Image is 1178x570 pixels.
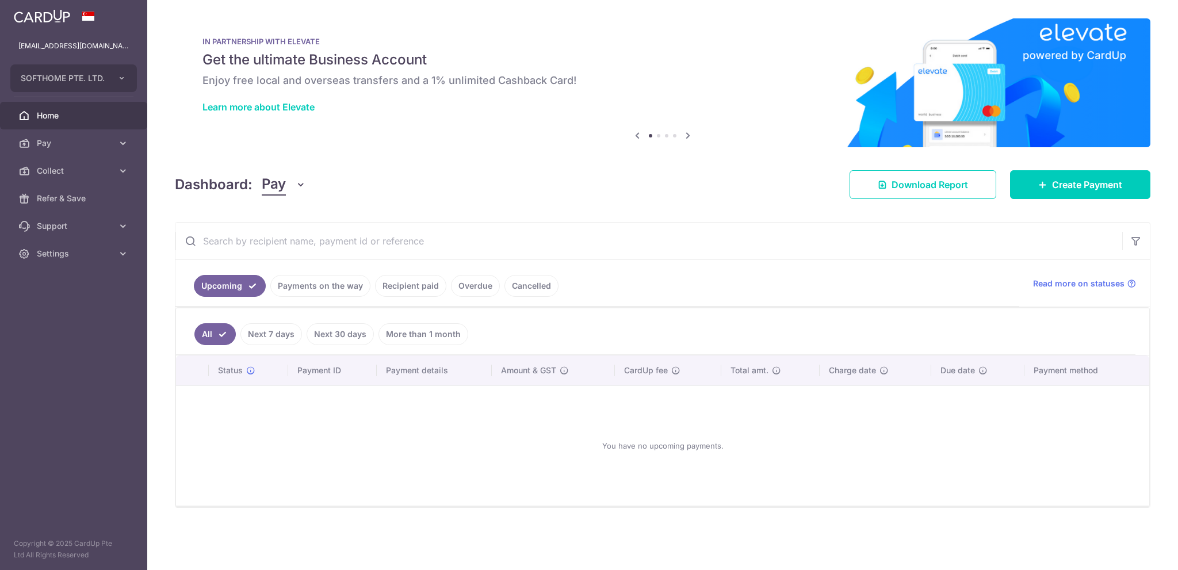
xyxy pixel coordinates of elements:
[270,275,370,297] a: Payments on the way
[1010,170,1150,199] a: Create Payment
[375,275,446,297] a: Recipient paid
[175,174,253,195] h4: Dashboard:
[14,9,70,23] img: CardUp
[451,275,500,297] a: Overdue
[202,51,1123,69] h5: Get the ultimate Business Account
[37,165,113,177] span: Collect
[262,174,306,196] button: Pay
[218,365,243,376] span: Status
[37,137,113,149] span: Pay
[240,323,302,345] a: Next 7 days
[730,365,768,376] span: Total amt.
[1033,278,1136,289] a: Read more on statuses
[501,365,556,376] span: Amount & GST
[288,355,377,385] th: Payment ID
[1024,355,1149,385] th: Payment method
[940,365,975,376] span: Due date
[37,248,113,259] span: Settings
[21,72,106,84] span: SOFTHOME PTE. LTD.
[377,355,492,385] th: Payment details
[829,365,876,376] span: Charge date
[194,323,236,345] a: All
[1033,278,1125,289] span: Read more on statuses
[202,37,1123,46] p: IN PARTNERSHIP WITH ELEVATE
[18,40,129,52] p: [EMAIL_ADDRESS][DOMAIN_NAME]
[175,18,1150,147] img: Renovation banner
[262,174,286,196] span: Pay
[202,101,315,113] a: Learn more about Elevate
[10,64,137,92] button: SOFTHOME PTE. LTD.
[194,275,266,297] a: Upcoming
[504,275,559,297] a: Cancelled
[37,110,113,121] span: Home
[37,220,113,232] span: Support
[1052,178,1122,192] span: Create Payment
[175,223,1122,259] input: Search by recipient name, payment id or reference
[892,178,968,192] span: Download Report
[850,170,996,199] a: Download Report
[37,193,113,204] span: Refer & Save
[190,395,1135,496] div: You have no upcoming payments.
[624,365,668,376] span: CardUp fee
[378,323,468,345] a: More than 1 month
[307,323,374,345] a: Next 30 days
[202,74,1123,87] h6: Enjoy free local and overseas transfers and a 1% unlimited Cashback Card!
